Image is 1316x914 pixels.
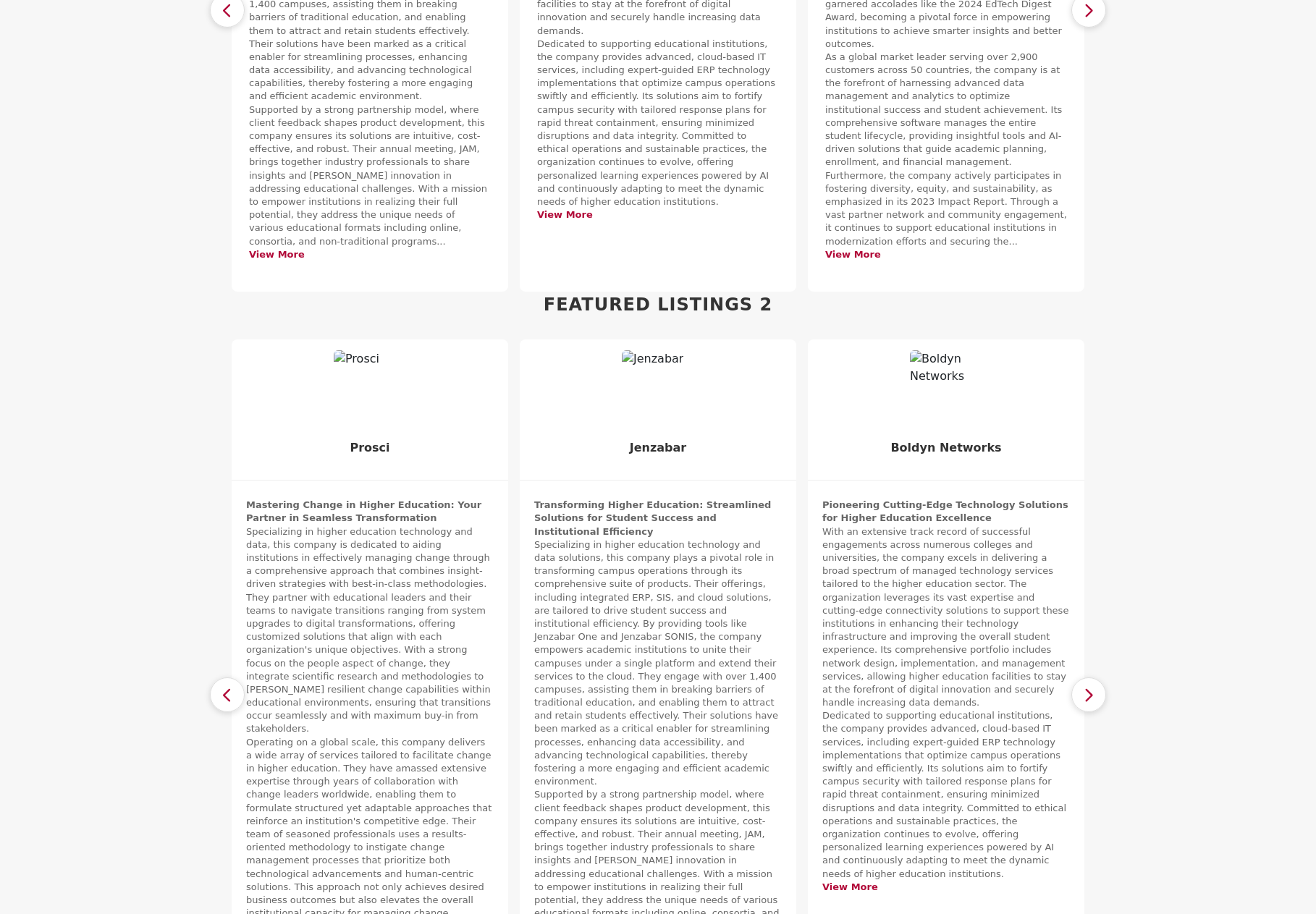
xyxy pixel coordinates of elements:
p: Specializing in higher education technology and data solutions, this company plays a pivotal role... [534,538,782,789]
img: Prosci [334,350,379,368]
p: With an extensive track record of successful engagements across numerous colleges and universitie... [822,525,1070,710]
p: As a global market leader serving over 2,900 customers across 50 countries, the company is at the... [825,51,1067,248]
a: View More [537,209,593,220]
a: View More [822,881,878,892]
a: Boldyn Networks [890,441,1001,454]
h2: Featured Listings 2 [224,292,1092,318]
p: Dedicated to supporting educational institutions, the company provides advanced, cloud-based IT s... [822,709,1070,880]
a: View More [825,249,881,260]
img: Jenzabar [622,350,683,368]
a: Prosci [350,441,389,454]
img: Boldyn Networks [910,350,982,385]
p: Specializing in higher education technology and data, this company is dedicated to aiding institu... [246,525,494,736]
p: Dedicated to supporting educational institutions, the company provides advanced, cloud-based IT s... [537,38,779,208]
h2: Mastering Change in Higher Education: Your Partner in Seamless Transformation [246,499,494,525]
h2: Pioneering Cutting-Edge Technology Solutions for Higher Education Excellence [822,499,1070,525]
a: Jenzabar [630,441,686,454]
a: View More [249,249,305,260]
p: Supported by a strong partnership model, where client feedback shapes product development, this c... [249,103,491,248]
h2: Transforming Higher Education: Streamlined Solutions for Student Success and Institutional Effici... [534,499,782,538]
